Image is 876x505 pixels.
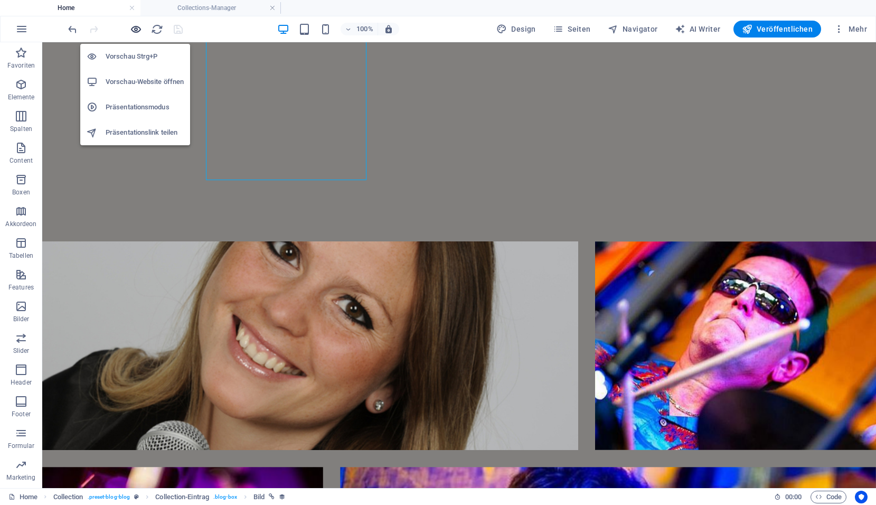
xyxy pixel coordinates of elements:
[830,21,871,38] button: Mehr
[834,24,867,34] span: Mehr
[815,491,842,503] span: Code
[53,491,286,503] nav: breadcrumb
[106,50,184,63] h6: Vorschau Strg+P
[549,21,595,38] button: Seiten
[213,491,237,503] span: . blog-box
[134,494,139,500] i: Dieses Element ist ein anpassbares Preset
[608,24,658,34] span: Navigator
[12,188,30,197] p: Boxen
[9,251,33,260] p: Tabellen
[140,2,281,14] h4: Collections-Manager
[106,76,184,88] h6: Vorschau-Website öffnen
[341,23,378,35] button: 100%
[8,442,35,450] p: Formular
[10,125,32,133] p: Spalten
[733,21,821,38] button: Veröffentlichen
[671,21,725,38] button: AI Writer
[279,493,286,500] i: Dieses Element ist einer Collection zugeordnet
[855,491,868,503] button: Usercentrics
[106,126,184,139] h6: Präsentationslink teilen
[356,23,373,35] h6: 100%
[774,491,802,503] h6: Session-Zeit
[66,23,79,35] button: undo
[604,21,662,38] button: Navigator
[151,23,163,35] i: Seite neu laden
[12,410,31,418] p: Footer
[13,315,30,323] p: Bilder
[675,24,721,34] span: AI Writer
[150,23,163,35] button: reload
[8,283,34,292] p: Features
[253,491,265,503] span: Klick zum Auswählen. Doppelklick zum Bearbeiten
[11,378,32,387] p: Header
[384,24,393,34] i: Bei Größenänderung Zoomstufe automatisch an das gewählte Gerät anpassen.
[155,491,209,503] span: Klick zum Auswählen. Doppelklick zum Bearbeiten
[269,494,275,500] i: Element ist verlinkt
[553,24,591,34] span: Seiten
[742,24,813,34] span: Veröffentlichen
[7,61,35,70] p: Favoriten
[785,491,802,503] span: 00 00
[6,473,35,482] p: Marketing
[496,24,536,34] span: Design
[106,101,184,114] h6: Präsentationsmodus
[67,23,79,35] i: Rückgängig: Bild ändern (Strg+Z)
[793,493,794,501] span: :
[8,93,35,101] p: Elemente
[8,491,37,503] a: Klick, um Auswahl aufzuheben. Doppelklick öffnet Seitenverwaltung
[88,491,130,503] span: . preset-blog-blog
[492,21,540,38] div: Design (Strg+Alt+Y)
[53,491,83,503] span: Klick zum Auswählen. Doppelklick zum Bearbeiten
[10,156,33,165] p: Content
[5,220,36,228] p: Akkordeon
[811,491,846,503] button: Code
[492,21,540,38] button: Design
[13,347,30,355] p: Slider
